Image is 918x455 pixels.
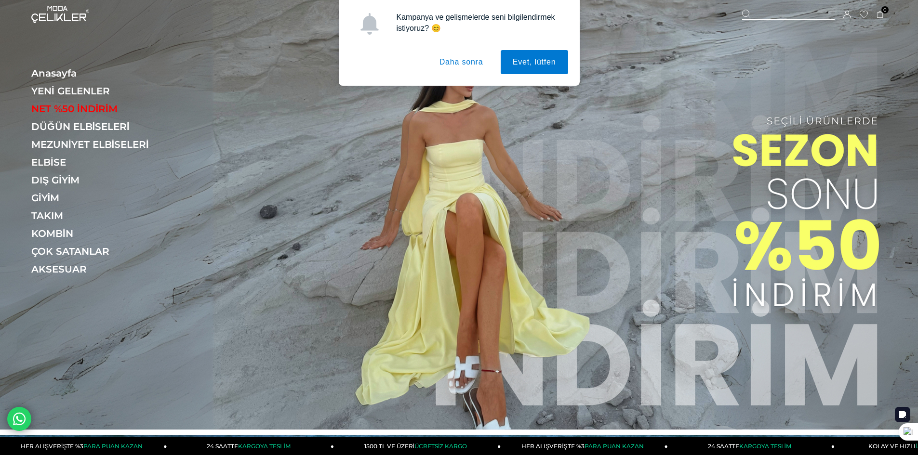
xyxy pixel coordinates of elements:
a: MEZUNİYET ELBİSELERİ [31,139,164,150]
a: ELBİSE [31,156,164,168]
img: notification icon [359,13,380,35]
a: HER ALIŞVERİŞTE %3PARA PUAN KAZAN [501,437,667,455]
a: ÇOK SATANLAR [31,246,164,257]
a: KOMBİN [31,228,164,239]
span: PARA PUAN KAZAN [585,442,644,450]
a: GİYİM [31,192,164,204]
a: DÜĞÜN ELBİSELERİ [31,121,164,132]
a: YENİ GELENLER [31,85,164,97]
span: PARA PUAN KAZAN [83,442,143,450]
a: 24 SAATTEKARGOYA TESLİM [668,437,835,455]
a: 1500 TL VE ÜZERİÜCRETSİZ KARGO [334,437,501,455]
a: TAKIM [31,210,164,221]
button: Evet, lütfen [501,50,568,74]
span: KARGOYA TESLİM [739,442,791,450]
a: AKSESUAR [31,263,164,275]
button: Daha sonra [427,50,495,74]
span: ÜCRETSİZ KARGO [414,442,467,450]
div: Kampanya ve gelişmelerde seni bilgilendirmek istiyoruz? 😊 [389,12,568,34]
a: 24 SAATTEKARGOYA TESLİM [167,437,334,455]
a: DIŞ GİYİM [31,174,164,186]
a: NET %50 İNDİRİM [31,103,164,115]
span: KARGOYA TESLİM [238,442,290,450]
